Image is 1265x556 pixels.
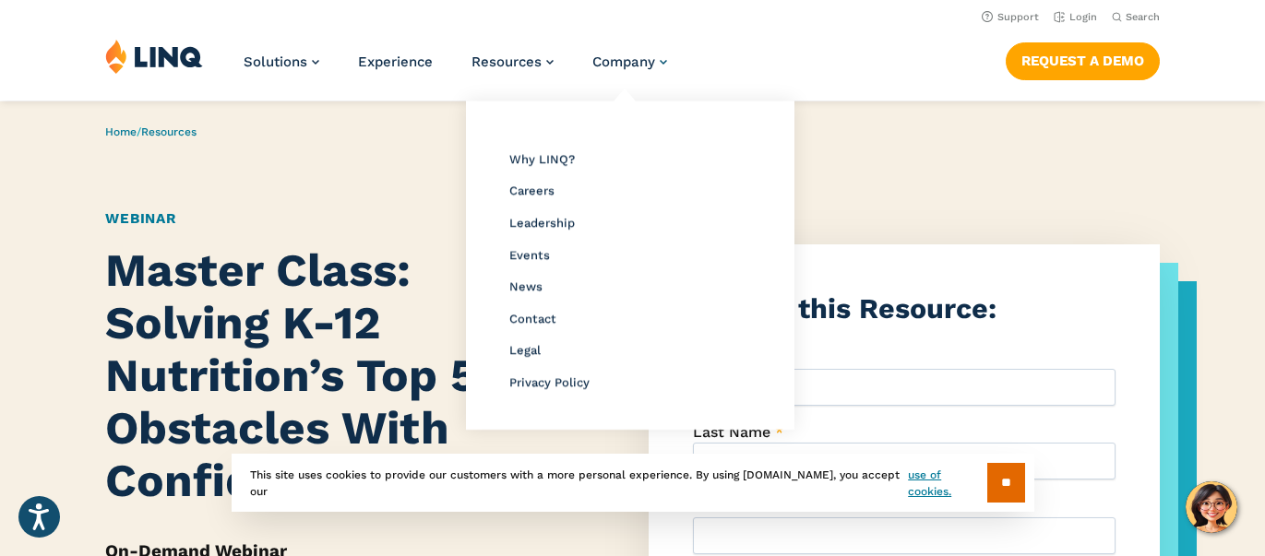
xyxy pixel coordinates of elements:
[1006,39,1160,79] nav: Button Navigation
[592,53,655,70] span: Company
[1112,10,1160,24] button: Open Search Bar
[105,125,137,138] a: Home
[908,467,986,500] a: use of cookies.
[141,125,197,138] a: Resources
[1126,11,1160,23] span: Search
[244,39,667,100] nav: Primary Navigation
[982,11,1039,23] a: Support
[509,183,555,197] a: Careers
[1006,42,1160,79] a: Request a Demo
[244,53,307,70] span: Solutions
[592,53,667,70] a: Company
[1054,11,1097,23] a: Login
[1186,481,1237,533] button: Hello, have a question? Let’s chat.
[105,125,197,138] span: /
[232,454,1034,512] div: This site uses cookies to provide our customers with a more personal experience. By using [DOMAIN...
[105,244,526,507] h1: Master Class: Solving K-12 Nutrition’s Top 5 Obstacles With Confidence
[509,312,556,325] a: Contact
[693,423,770,441] span: Last Name
[509,152,575,166] a: Why LINQ?
[509,216,575,230] a: Leadership
[244,53,319,70] a: Solutions
[471,53,542,70] span: Resources
[509,279,543,293] a: News
[358,53,433,70] a: Experience
[509,248,550,262] a: Events
[509,375,590,389] a: Privacy Policy
[105,39,203,74] img: LINQ | K‑12 Software
[105,210,175,227] a: Webinar
[509,343,541,357] a: Legal
[693,292,996,325] strong: Access this Resource:
[471,53,554,70] a: Resources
